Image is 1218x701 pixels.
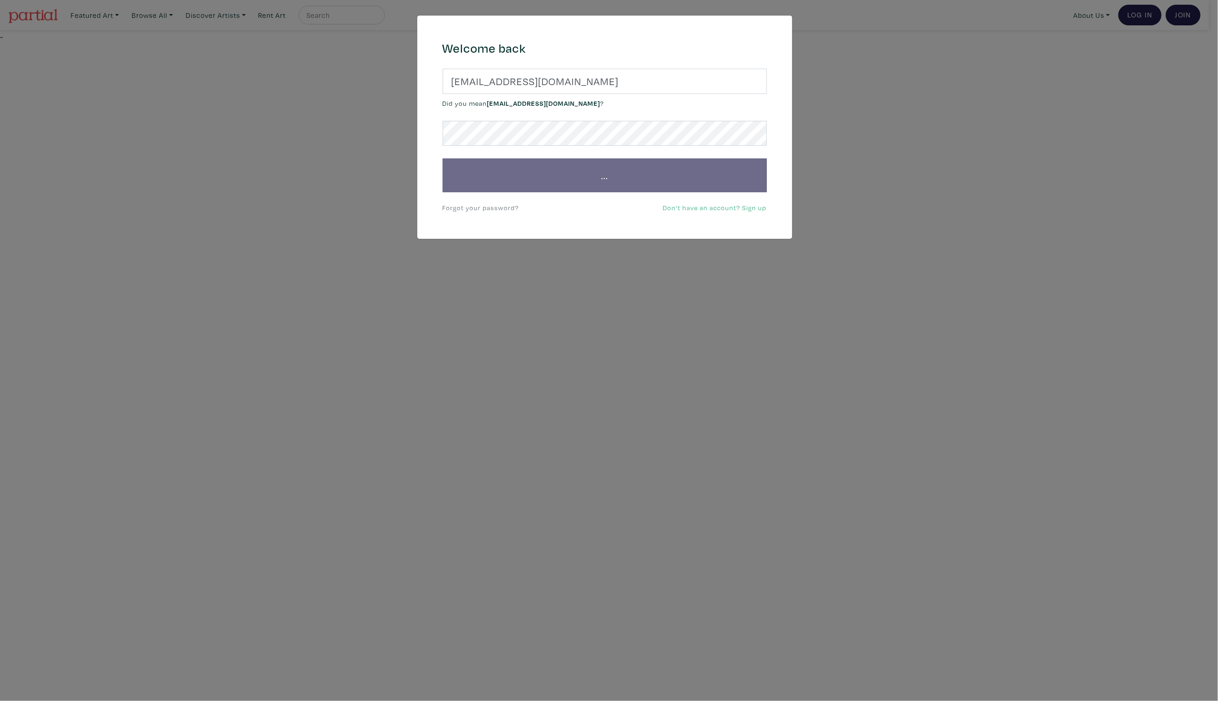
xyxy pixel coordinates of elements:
[443,41,767,56] h4: Welcome back
[443,98,767,109] div: Did you mean ?
[443,158,767,192] button: ...
[443,69,767,94] input: Your email
[487,99,601,108] a: [EMAIL_ADDRESS][DOMAIN_NAME]
[663,203,767,212] a: Don't have an account? Sign up
[443,203,519,212] a: Forgot your password?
